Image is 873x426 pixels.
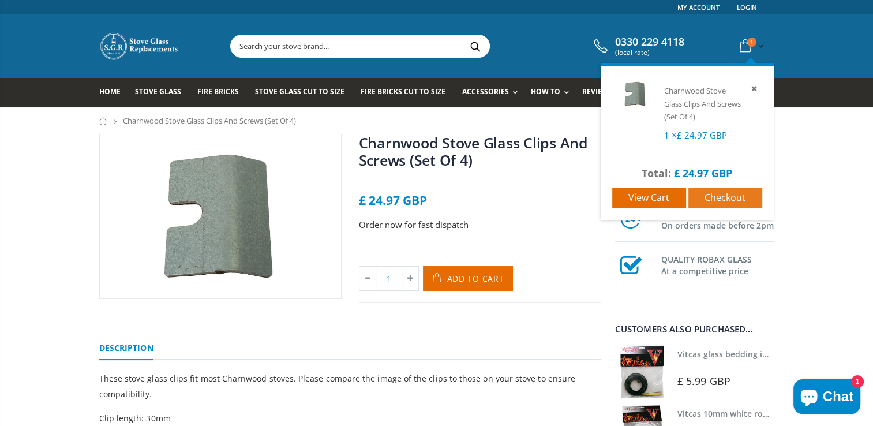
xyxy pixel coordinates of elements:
[531,78,575,107] a: How To
[612,78,658,109] img: Charnwood Stove Glass Clips And Screws (Set Of 4)
[135,78,190,107] a: Stove Glass
[197,87,239,96] span: Fire Bricks
[99,117,108,125] a: Home
[582,87,613,96] span: Reviews
[664,129,727,141] span: 1 ×
[135,87,181,96] span: Stove Glass
[359,192,427,208] span: £ 24.97 GBP
[749,82,762,95] a: Remove item
[531,87,560,96] span: How To
[423,266,514,291] button: Add to Cart
[99,78,129,107] a: Home
[615,36,684,48] span: 0330 229 4118
[99,337,153,360] a: Description
[677,129,727,141] span: £ 24.97 GBP
[688,188,762,208] a: Checkout
[255,78,353,107] a: Stove Glass Cut To Size
[255,87,344,96] span: Stove Glass Cut To Size
[661,252,774,277] h3: QUALITY ROBAX GLASS At a competitive price
[231,35,619,57] input: Search your stove brand...
[612,188,686,208] a: View cart
[790,379,864,417] inbox-online-store-chat: Shopify online store chat
[447,273,504,284] span: Add to Cart
[591,36,684,57] a: 0330 229 4118 (local rate)
[359,218,601,231] p: Order now for fast dispatch
[615,345,669,399] img: Vitcas stove glass bedding in tape
[462,35,488,57] button: Search
[359,133,588,170] a: Charnwood Stove Glass Clips And Screws (Set Of 4)
[99,371,601,402] p: These stove glass clips fit most Charnwood stoves. Please compare the image of the clips to those...
[628,191,669,204] span: View cart
[705,191,745,204] span: Checkout
[462,87,508,96] span: Accessories
[582,78,621,107] a: Reviews
[99,87,121,96] span: Home
[674,166,732,180] span: £ 24.97 GBP
[735,35,766,57] a: 1
[99,32,180,61] img: Stove Glass Replacement
[462,78,523,107] a: Accessories
[197,78,248,107] a: Fire Bricks
[664,85,741,122] a: Charnwood Stove Glass Clips And Screws (Set Of 4)
[615,325,774,334] div: Customers also purchased...
[100,134,341,298] img: glass-clip-and-screw-for-charnwood-stoves_800x_crop_center.webp
[677,374,730,388] span: £ 5.99 GBP
[123,115,296,126] span: Charnwood Stove Glass Clips And Screws (Set Of 4)
[747,38,756,47] span: 1
[642,166,671,180] span: Total:
[361,87,445,96] span: Fire Bricks Cut To Size
[361,78,454,107] a: Fire Bricks Cut To Size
